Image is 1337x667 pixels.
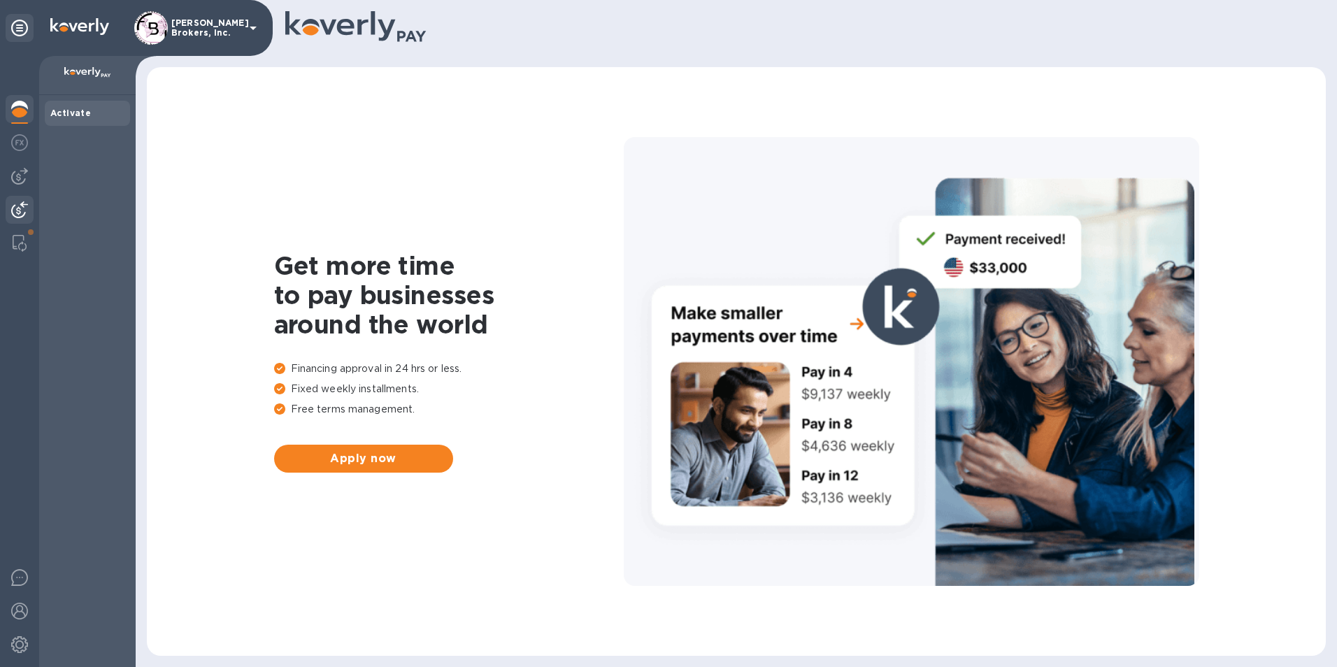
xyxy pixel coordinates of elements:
div: Unpin categories [6,14,34,42]
p: Free terms management. [274,402,624,417]
img: Foreign exchange [11,134,28,151]
p: Fixed weekly installments. [274,382,624,396]
img: Logo [50,18,109,35]
span: Apply now [285,450,442,467]
p: Financing approval in 24 hrs or less. [274,361,624,376]
p: [PERSON_NAME] Brokers, Inc. [171,18,241,38]
b: Activate [50,108,91,118]
h1: Get more time to pay businesses around the world [274,251,624,339]
button: Apply now [274,445,453,473]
